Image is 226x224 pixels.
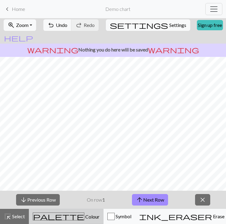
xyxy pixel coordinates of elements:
[132,194,168,206] button: Next Row
[136,196,143,204] span: arrow_upward
[11,213,25,219] span: Select
[106,19,190,31] button: SettingsSettings
[56,22,67,28] span: Undo
[115,213,131,219] span: Symbol
[8,21,15,29] span: zoom_in
[16,22,29,28] span: Zoom
[148,45,199,54] span: warning
[110,21,168,29] i: Settings
[169,21,186,29] span: Settings
[212,213,224,219] span: Erase
[84,214,100,219] span: Colour
[33,212,84,221] span: palette
[102,197,105,203] strong: 1
[27,45,78,54] span: warning
[4,19,36,31] button: Zoom
[12,6,25,12] span: Home
[2,46,224,53] p: Nothing you do here will be saved
[139,212,212,221] span: ink_eraser
[4,4,25,14] a: Home
[20,196,27,204] span: arrow_downward
[47,21,55,29] span: undo
[16,194,60,206] button: Previous Row
[29,209,103,224] button: Colour
[103,209,135,224] button: Symbol
[4,5,11,13] span: keyboard_arrow_left
[43,19,72,31] button: Undo
[105,6,130,12] h2: Demo chart
[110,21,168,29] span: settings
[87,196,105,203] p: On row
[4,212,11,221] span: highlight_alt
[197,20,223,30] a: Sign up free
[4,34,33,42] span: help
[199,196,206,204] span: close
[205,3,222,15] button: Toggle navigation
